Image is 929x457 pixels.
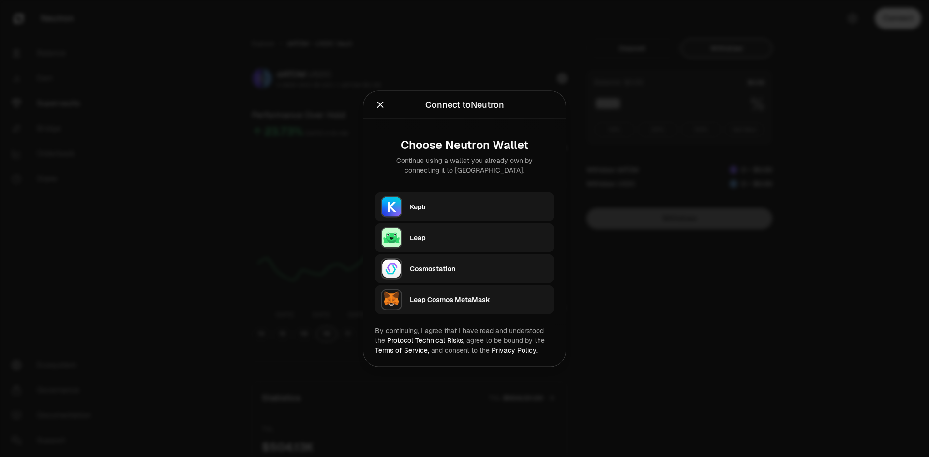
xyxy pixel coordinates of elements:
button: CosmostationCosmostation [375,254,554,283]
div: Cosmostation [410,264,548,273]
a: Terms of Service, [375,345,429,354]
button: KeplrKeplr [375,192,554,221]
button: LeapLeap [375,223,554,252]
div: Connect to Neutron [425,98,504,111]
img: Leap [381,227,402,248]
a: Protocol Technical Risks, [387,336,464,344]
div: Continue using a wallet you already own by connecting it to [GEOGRAPHIC_DATA]. [383,155,546,175]
div: Leap Cosmos MetaMask [410,295,548,304]
img: Keplr [381,196,402,217]
div: By continuing, I agree that I have read and understood the agree to be bound by the and consent t... [375,325,554,354]
img: Leap Cosmos MetaMask [381,289,402,310]
div: Keplr [410,202,548,211]
div: Choose Neutron Wallet [383,138,546,151]
img: Cosmostation [381,258,402,279]
div: Leap [410,233,548,242]
a: Privacy Policy. [492,345,538,354]
button: Leap Cosmos MetaMaskLeap Cosmos MetaMask [375,285,554,314]
button: Close [375,98,386,111]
